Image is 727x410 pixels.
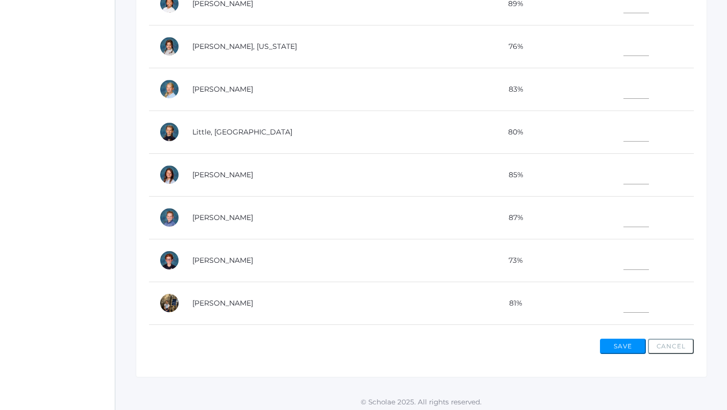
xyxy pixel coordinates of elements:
[159,250,180,270] div: Theodore Trumpower
[453,196,571,239] td: 87%
[453,68,571,111] td: 83%
[192,170,253,179] a: [PERSON_NAME]
[453,239,571,282] td: 73%
[600,339,646,354] button: Save
[159,36,180,57] div: Georgia Lee
[159,207,180,228] div: Dylan Sandeman
[159,165,180,185] div: Maggie Oram
[192,85,253,94] a: [PERSON_NAME]
[192,213,253,222] a: [PERSON_NAME]
[192,256,253,265] a: [PERSON_NAME]
[192,127,292,136] a: Little, [GEOGRAPHIC_DATA]
[453,25,571,68] td: 76%
[159,79,180,99] div: Chloe Lewis
[648,339,694,354] button: Cancel
[159,293,180,313] div: Eleanor Velasquez
[192,298,253,308] a: [PERSON_NAME]
[192,42,297,51] a: [PERSON_NAME], [US_STATE]
[453,324,571,367] td: 96%
[159,122,180,142] div: Savannah Little
[453,111,571,153] td: 80%
[115,397,727,407] p: © Scholae 2025. All rights reserved.
[453,153,571,196] td: 85%
[453,282,571,324] td: 81%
